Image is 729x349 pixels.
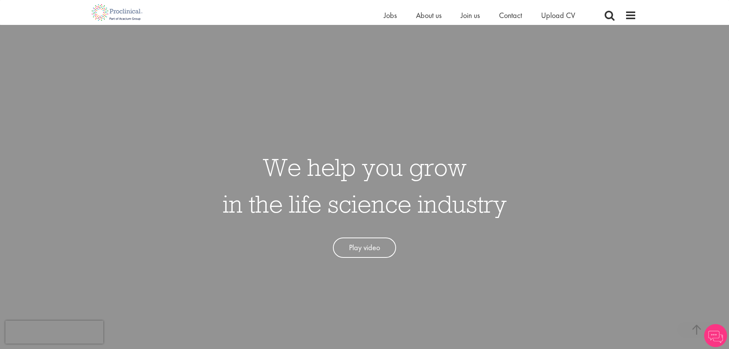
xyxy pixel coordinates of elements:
a: Jobs [384,10,397,20]
a: Upload CV [541,10,575,20]
a: Contact [499,10,522,20]
a: Play video [333,238,396,258]
h1: We help you grow in the life science industry [223,149,507,222]
img: Chatbot [704,324,727,347]
a: Join us [461,10,480,20]
a: About us [416,10,442,20]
